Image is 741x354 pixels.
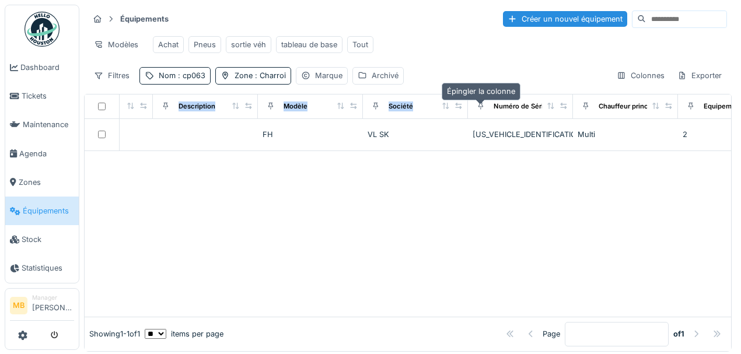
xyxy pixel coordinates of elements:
[5,225,79,254] a: Stock
[194,39,216,50] div: Pneus
[89,67,135,84] div: Filtres
[5,197,79,225] a: Équipements
[672,67,727,84] div: Exporter
[263,129,358,140] div: FH
[5,139,79,168] a: Agenda
[235,70,286,81] div: Zone
[599,101,659,111] div: Chauffeur principal
[22,262,74,274] span: Statistiques
[89,36,144,53] div: Modèles
[159,70,205,81] div: Nom
[494,101,547,111] div: Numéro de Série
[23,205,74,216] span: Équipements
[89,328,140,339] div: Showing 1 - 1 of 1
[389,101,413,111] div: Société
[25,12,60,47] img: Badge_color-CXgf-gQk.svg
[611,67,670,84] div: Colonnes
[442,83,520,100] div: Épingler la colonne
[253,71,286,80] span: : Charroi
[5,53,79,82] a: Dashboard
[372,70,399,81] div: Archivé
[281,39,337,50] div: tableau de base
[23,119,74,130] span: Maintenance
[473,129,568,140] div: [US_VEHICLE_IDENTIFICATION_NUMBER]
[5,168,79,197] a: Zones
[32,293,74,318] li: [PERSON_NAME]
[503,11,627,27] div: Créer un nouvel équipement
[578,129,673,140] div: Multi
[543,328,560,339] div: Page
[5,110,79,139] a: Maintenance
[32,293,74,302] div: Manager
[368,129,463,140] div: VL SK
[5,82,79,110] a: Tickets
[116,13,173,24] strong: Équipements
[5,254,79,282] a: Statistiques
[284,101,307,111] div: Modèle
[176,71,205,80] span: : cp063
[231,39,266,50] div: sortie véh
[352,39,368,50] div: Tout
[179,101,215,111] div: Description
[315,70,342,81] div: Marque
[145,328,223,339] div: items per page
[19,177,74,188] span: Zones
[10,293,74,321] a: MB Manager[PERSON_NAME]
[20,62,74,73] span: Dashboard
[10,297,27,314] li: MB
[22,234,74,245] span: Stock
[19,148,74,159] span: Agenda
[22,90,74,101] span: Tickets
[158,39,179,50] div: Achat
[673,328,684,339] strong: of 1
